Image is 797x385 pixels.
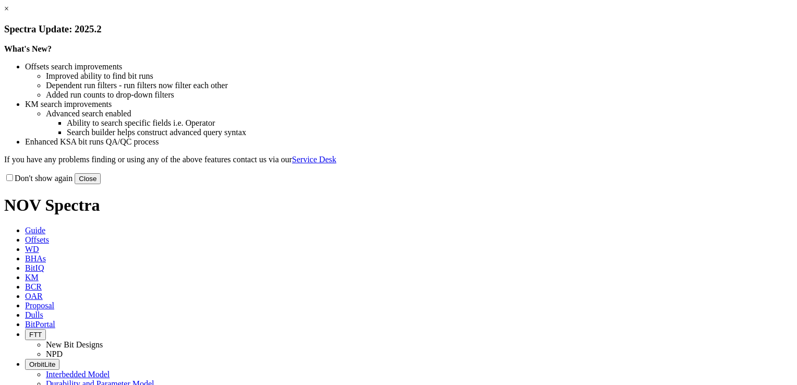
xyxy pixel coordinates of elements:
[67,128,793,137] li: Search builder helps construct advanced query syntax
[67,118,793,128] li: Ability to search specific fields i.e. Operator
[25,254,46,263] span: BHAs
[4,23,793,35] h3: Spectra Update: 2025.2
[4,44,52,53] strong: What's New?
[4,155,793,164] p: If you have any problems finding or using any of the above features contact us via our
[25,263,44,272] span: BitIQ
[292,155,336,164] a: Service Desk
[46,71,793,81] li: Improved ability to find bit runs
[25,62,793,71] li: Offsets search improvements
[46,81,793,90] li: Dependent run filters - run filters now filter each other
[25,245,39,254] span: WD
[6,174,13,181] input: Don't show again
[25,320,55,329] span: BitPortal
[25,235,49,244] span: Offsets
[4,4,9,13] a: ×
[25,137,793,147] li: Enhanced KSA bit runs QA/QC process
[25,226,45,235] span: Guide
[4,174,73,183] label: Don't show again
[29,360,55,368] span: OrbitLite
[46,109,793,118] li: Advanced search enabled
[25,100,793,109] li: KM search improvements
[25,301,54,310] span: Proposal
[25,273,39,282] span: KM
[25,310,43,319] span: Dulls
[29,331,42,339] span: FTT
[4,196,793,215] h1: NOV Spectra
[46,370,110,379] a: Interbedded Model
[75,173,101,184] button: Close
[46,340,103,349] a: New Bit Designs
[46,90,793,100] li: Added run counts to drop-down filters
[25,292,43,300] span: OAR
[25,282,42,291] span: BCR
[46,350,63,358] a: NPD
